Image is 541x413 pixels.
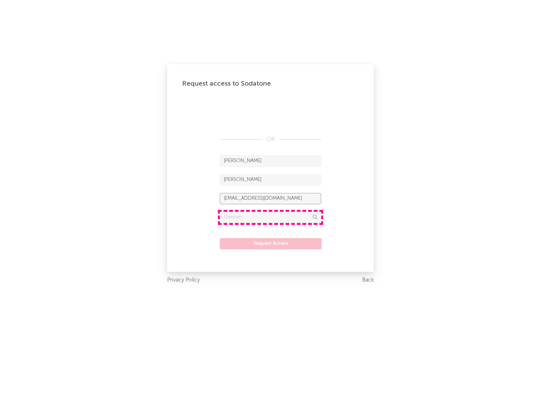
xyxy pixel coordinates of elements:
[220,135,321,144] div: OR
[220,193,321,204] input: Email
[220,212,321,223] input: Division
[220,155,321,167] input: First Name
[220,238,322,249] button: Request Access
[362,276,374,285] a: Back
[220,174,321,185] input: Last Name
[167,276,200,285] a: Privacy Policy
[182,79,359,88] div: Request access to Sodatone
